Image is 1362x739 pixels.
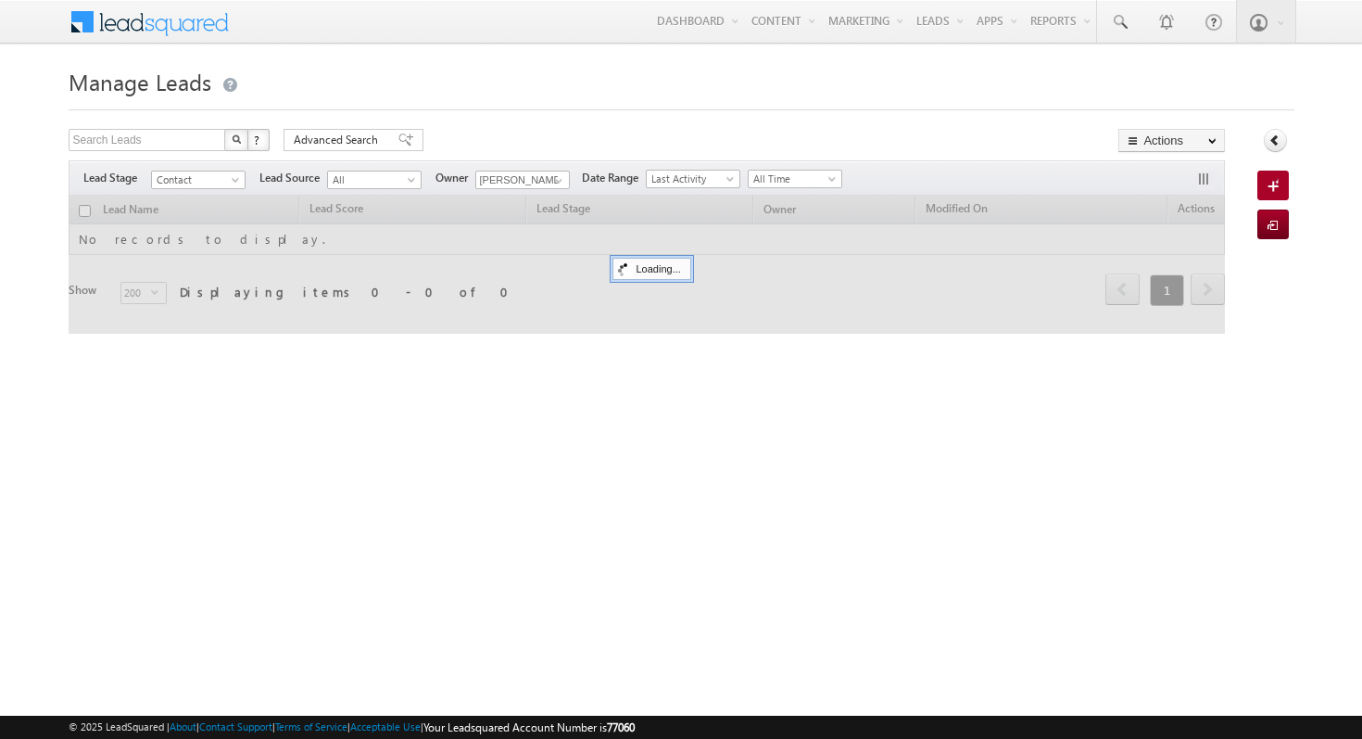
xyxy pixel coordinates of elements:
span: All [328,172,416,188]
span: All Time [749,171,837,187]
span: Owner [435,170,475,186]
a: Contact Support [199,720,272,733]
span: Manage Leads [69,67,211,96]
span: Lead Source [259,170,327,186]
span: Your Leadsquared Account Number is [423,720,635,734]
span: Last Activity [647,171,735,187]
span: 77060 [607,720,635,734]
a: All Time [748,170,842,188]
a: Terms of Service [275,720,347,733]
button: Actions [1118,129,1225,152]
a: All [327,171,422,189]
span: Contact [152,172,240,188]
img: Search [232,134,241,144]
a: About [170,720,196,733]
span: Date Range [582,170,646,186]
a: Acceptable Use [350,720,421,733]
span: © 2025 LeadSquared | | | | | [69,719,635,736]
span: Lead Stage [83,170,151,186]
a: Last Activity [646,170,740,188]
button: ? [247,129,270,151]
a: Contact [151,171,246,189]
span: ? [254,132,262,147]
div: Loading... [612,258,691,280]
a: Show All Items [545,172,568,190]
input: Type to Search [475,171,570,189]
span: Advanced Search [294,132,384,148]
